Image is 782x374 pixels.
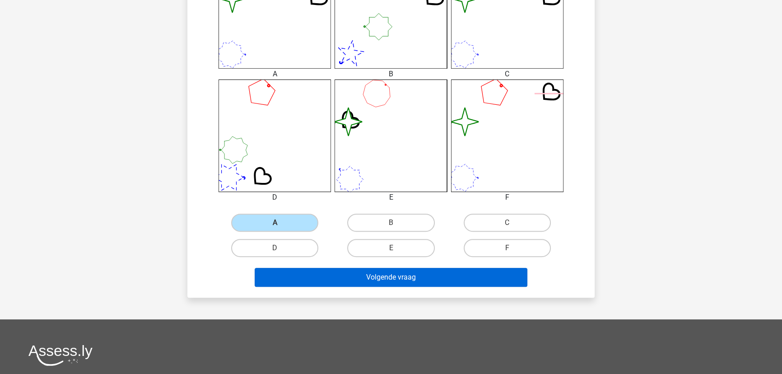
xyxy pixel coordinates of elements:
[328,192,454,203] div: E
[444,69,570,79] div: C
[347,214,434,232] label: B
[212,192,338,203] div: D
[231,214,318,232] label: A
[328,69,454,79] div: B
[444,192,570,203] div: F
[28,345,93,366] img: Assessly logo
[231,239,318,257] label: D
[347,239,434,257] label: E
[464,239,551,257] label: F
[255,268,528,287] button: Volgende vraag
[464,214,551,232] label: C
[212,69,338,79] div: A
